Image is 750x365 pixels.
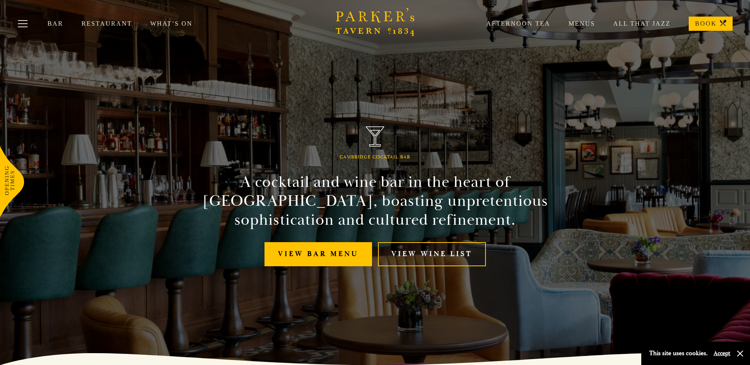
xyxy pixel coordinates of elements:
a: View Wine List [378,242,486,266]
button: Accept [714,350,730,357]
a: View bar menu [264,242,372,266]
img: Parker's Tavern Brasserie Cambridge [366,126,385,147]
h1: Cambridge Cocktail Bar [340,154,410,160]
p: This site uses cookies. [649,348,708,359]
button: Close and accept [736,350,744,357]
h2: A cocktail and wine bar in the heart of [GEOGRAPHIC_DATA], boasting unpretentious sophistication ... [195,173,555,230]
